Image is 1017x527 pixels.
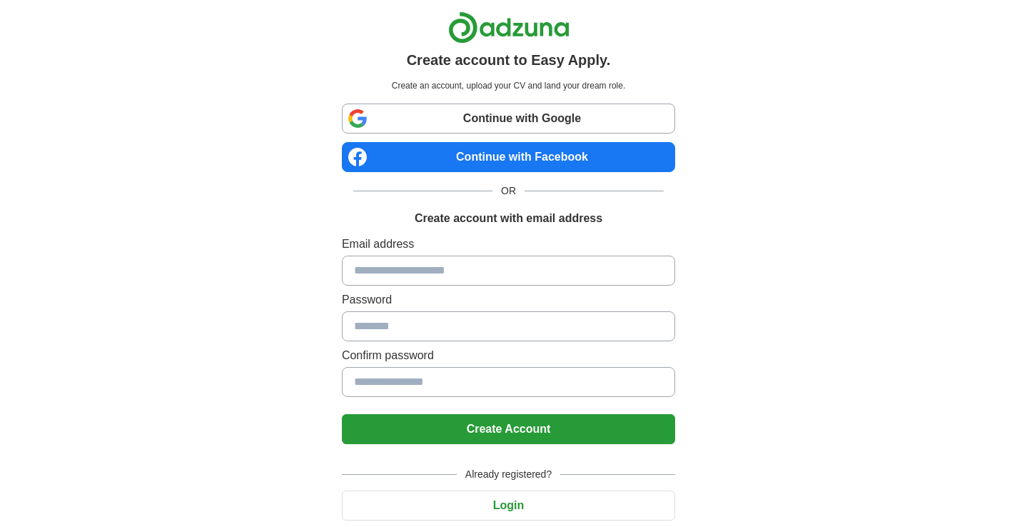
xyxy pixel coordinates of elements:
[415,210,602,227] h1: Create account with email address
[448,11,570,44] img: Adzuna logo
[342,347,675,364] label: Confirm password
[492,184,525,199] span: OR
[407,49,611,71] h1: Create account to Easy Apply.
[342,142,675,172] a: Continue with Facebook
[342,104,675,134] a: Continue with Google
[342,499,675,511] a: Login
[342,414,675,444] button: Create Account
[342,491,675,521] button: Login
[342,291,675,308] label: Password
[345,79,672,92] p: Create an account, upload your CV and land your dream role.
[342,236,675,253] label: Email address
[457,467,560,482] span: Already registered?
